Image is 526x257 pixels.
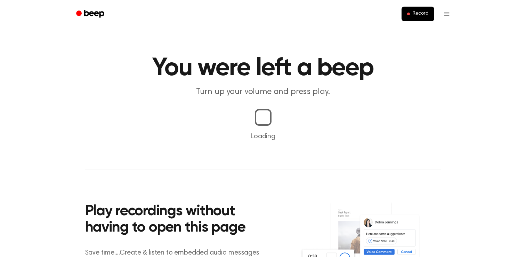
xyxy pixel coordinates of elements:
span: Record [413,11,428,17]
p: Turn up your volume and press play. [130,86,397,98]
button: Record [402,7,434,21]
button: Open menu [438,6,455,22]
p: Loading [8,131,518,142]
a: Beep [71,7,111,21]
h1: You were left a beep [85,56,441,81]
h2: Play recordings without having to open this page [85,203,273,236]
